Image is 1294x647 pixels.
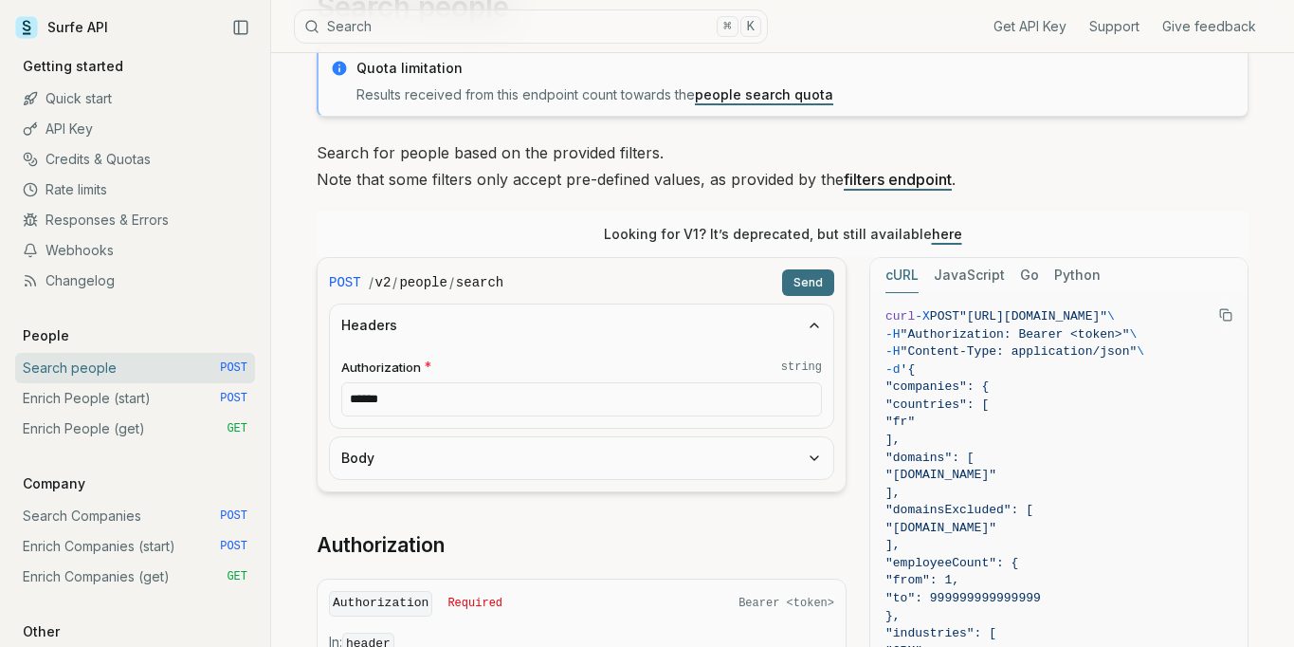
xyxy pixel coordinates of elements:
p: Getting started [15,57,131,76]
button: Body [330,437,833,479]
span: "countries": [ [885,397,989,412]
span: "domains": [ [885,451,975,465]
span: ], [885,538,901,552]
span: / [369,273,374,292]
code: Authorization [329,591,432,617]
span: -H [885,344,901,359]
span: ], [885,433,901,447]
span: "companies": { [885,379,989,394]
a: Search people POST [15,353,255,383]
span: POST [220,391,247,406]
a: Enrich People (start) POST [15,383,255,414]
span: GET [227,569,247,584]
span: \ [1107,309,1115,323]
span: "from": 1, [885,573,959,587]
button: Go [1020,258,1039,293]
a: Responses & Errors [15,205,255,235]
a: Give feedback [1162,17,1256,36]
a: Surfe API [15,13,108,42]
a: Credits & Quotas [15,144,255,175]
span: "[DOMAIN_NAME]" [885,468,996,482]
span: \ [1129,327,1137,342]
code: string [781,360,822,375]
span: curl [885,309,915,323]
span: Bearer <token> [738,596,834,611]
span: -d [885,362,901,377]
span: \ [1137,344,1144,359]
a: here [932,226,962,242]
span: "to": 999999999999999 [885,591,1041,605]
span: / [449,273,454,292]
span: "industries": [ [885,626,996,640]
a: Support [1089,17,1139,36]
span: ], [885,486,901,500]
kbd: ⌘ [717,16,738,37]
a: Enrich People (get) GET [15,414,255,444]
span: "[URL][DOMAIN_NAME]" [959,309,1107,323]
p: Company [15,474,93,493]
p: People [15,326,77,345]
button: Search⌘K [294,9,768,44]
span: '{ [901,362,916,377]
a: filters endpoint [844,170,952,189]
p: Results received from this endpoint count towards the [356,85,1236,104]
span: "fr" [885,415,915,429]
p: Quota limitation [356,59,1236,78]
a: Webhooks [15,235,255,266]
span: POST [930,309,959,323]
span: POST [220,539,247,554]
button: Send [782,269,834,296]
a: Search Companies POST [15,501,255,531]
span: "Authorization: Bearer <token>" [901,327,1130,342]
button: JavaScript [934,258,1005,293]
button: cURL [885,258,919,293]
span: POST [220,360,247,376]
a: API Key [15,114,255,144]
span: -H [885,327,901,342]
code: search [456,273,503,292]
button: Python [1054,258,1101,293]
a: Get API Key [993,17,1066,36]
button: Collapse Sidebar [227,13,255,42]
button: Copy Text [1212,301,1240,329]
code: people [399,273,447,292]
span: POST [220,508,247,524]
code: v2 [375,273,392,292]
a: Authorization [317,532,445,559]
a: Quick start [15,83,255,114]
span: "domainsExcluded": [ [885,503,1033,517]
span: }, [885,609,901,623]
a: people search quota [695,86,833,102]
span: GET [227,421,247,436]
span: -X [915,309,930,323]
kbd: K [740,16,761,37]
a: Enrich Companies (start) POST [15,531,255,562]
p: Looking for V1? It’s deprecated, but still available [604,225,962,244]
span: "employeeCount": { [885,556,1018,570]
a: Enrich Companies (get) GET [15,562,255,592]
a: Changelog [15,266,255,296]
span: / [392,273,397,292]
span: "[DOMAIN_NAME]" [885,521,996,535]
span: Required [447,596,502,611]
span: POST [329,273,361,292]
span: "Content-Type: application/json" [901,344,1138,359]
p: Search for people based on the provided filters. Note that some filters only accept pre-defined v... [317,139,1248,193]
a: Rate limits [15,175,255,205]
p: Other [15,622,67,641]
span: Authorization [341,359,421,377]
button: Headers [330,305,833,346]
